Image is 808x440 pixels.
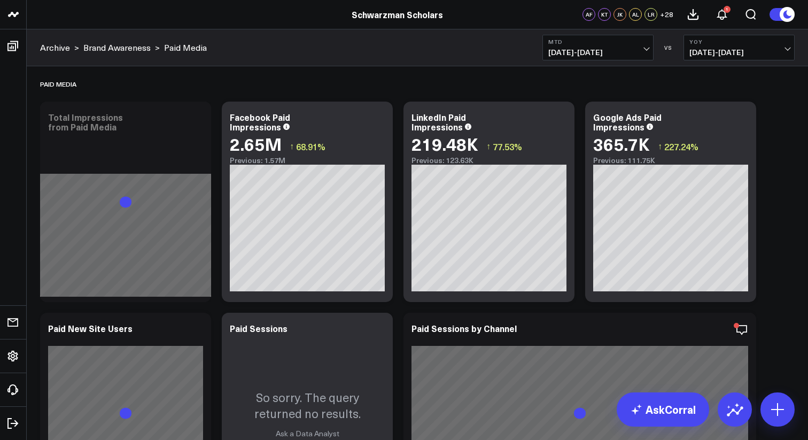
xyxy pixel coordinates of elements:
[486,140,491,153] span: ↑
[232,389,382,421] p: So sorry. The query returned no results.
[658,140,662,153] span: ↑
[40,42,79,53] div: >
[290,140,294,153] span: ↑
[660,8,673,21] button: +28
[629,8,642,21] div: AL
[593,111,662,133] div: Google Ads Paid Impressions
[493,141,522,152] span: 77.53%
[617,392,709,427] a: AskCorral
[582,8,595,21] div: AF
[230,134,282,153] div: 2.65M
[352,9,443,20] a: Schwarzman Scholars
[83,42,160,53] div: >
[664,141,698,152] span: 227.24%
[48,322,133,334] div: Paid New Site Users
[593,156,748,165] div: Previous: 111.75K
[296,141,325,152] span: 68.91%
[724,6,731,13] div: 1
[164,42,207,53] a: Paid Media
[689,48,789,57] span: [DATE] - [DATE]
[276,428,339,438] a: Ask a Data Analyst
[411,322,517,334] div: Paid Sessions by Channel
[230,322,288,334] div: Paid Sessions
[613,8,626,21] div: JK
[40,42,70,53] a: Archive
[230,111,290,133] div: Facebook Paid Impressions
[411,111,466,133] div: LinkedIn Paid Impressions
[644,8,657,21] div: LR
[659,44,678,51] div: VS
[411,156,566,165] div: Previous: 123.63K
[542,35,654,60] button: MTD[DATE]-[DATE]
[548,38,648,45] b: MTD
[598,8,611,21] div: KT
[48,111,123,133] div: Total Impressions from Paid Media
[40,72,76,96] div: Paid Media
[593,134,650,153] div: 365.7K
[548,48,648,57] span: [DATE] - [DATE]
[660,11,673,18] span: + 28
[83,42,151,53] a: Brand Awareness
[689,38,789,45] b: YoY
[411,134,478,153] div: 219.48K
[230,156,385,165] div: Previous: 1.57M
[683,35,795,60] button: YoY[DATE]-[DATE]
